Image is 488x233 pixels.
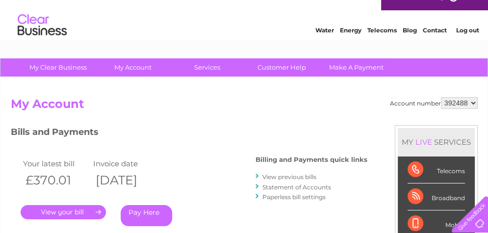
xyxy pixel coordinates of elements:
[262,173,316,181] a: View previous bills
[423,42,447,49] a: Contact
[21,170,91,190] th: £370.01
[91,157,161,170] td: Invoice date
[262,183,331,191] a: Statement of Accounts
[21,157,91,170] td: Your latest bill
[167,58,248,77] a: Services
[398,128,475,156] div: MY SERVICES
[408,183,465,210] div: Broadband
[13,5,476,48] div: Clear Business is a trading name of Verastar Limited (registered in [GEOGRAPHIC_DATA] No. 3667643...
[121,205,172,226] a: Pay Here
[17,26,67,55] img: logo.png
[91,170,161,190] th: [DATE]
[408,156,465,183] div: Telecoms
[315,42,334,49] a: Water
[390,97,478,109] div: Account number
[403,42,417,49] a: Blog
[21,205,106,219] a: .
[256,156,367,163] h4: Billing and Payments quick links
[241,58,322,77] a: Customer Help
[316,58,397,77] a: Make A Payment
[11,97,478,116] h2: My Account
[18,58,99,77] a: My Clear Business
[413,137,434,147] div: LIVE
[340,42,361,49] a: Energy
[303,5,371,17] a: 0333 014 3131
[262,193,326,201] a: Paperless bill settings
[92,58,173,77] a: My Account
[367,42,397,49] a: Telecoms
[456,42,479,49] a: Log out
[11,125,367,142] h3: Bills and Payments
